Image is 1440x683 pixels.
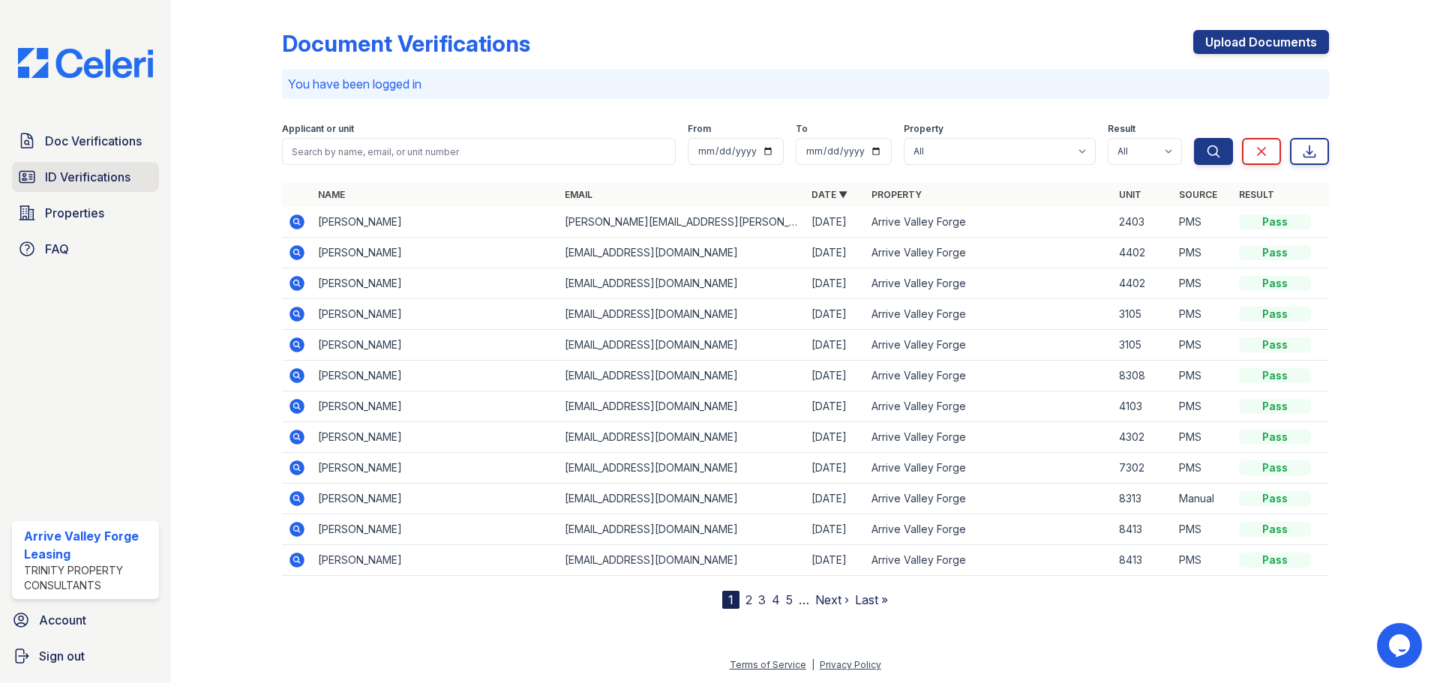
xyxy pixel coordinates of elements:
td: [DATE] [805,361,865,391]
td: PMS [1173,453,1233,484]
td: [DATE] [805,514,865,545]
td: [EMAIL_ADDRESS][DOMAIN_NAME] [559,391,805,422]
td: 8413 [1113,545,1173,576]
td: [EMAIL_ADDRESS][DOMAIN_NAME] [559,453,805,484]
div: Pass [1239,368,1311,383]
td: PMS [1173,422,1233,453]
td: [PERSON_NAME] [312,391,559,422]
td: 4302 [1113,422,1173,453]
div: Pass [1239,399,1311,414]
td: PMS [1173,268,1233,299]
td: [PERSON_NAME] [312,361,559,391]
a: Date ▼ [811,189,847,200]
td: [PERSON_NAME][EMAIL_ADDRESS][PERSON_NAME][DOMAIN_NAME] [559,207,805,238]
td: 4402 [1113,268,1173,299]
input: Search by name, email, or unit number [282,138,676,165]
td: [EMAIL_ADDRESS][DOMAIN_NAME] [559,545,805,576]
td: [DATE] [805,453,865,484]
label: From [688,123,711,135]
td: [EMAIL_ADDRESS][DOMAIN_NAME] [559,268,805,299]
td: [EMAIL_ADDRESS][DOMAIN_NAME] [559,330,805,361]
td: [DATE] [805,238,865,268]
div: Pass [1239,245,1311,260]
td: [DATE] [805,545,865,576]
td: [PERSON_NAME] [312,545,559,576]
div: Pass [1239,214,1311,229]
a: Property [871,189,922,200]
a: Properties [12,198,159,228]
td: Arrive Valley Forge [865,484,1112,514]
td: 7302 [1113,453,1173,484]
a: FAQ [12,234,159,264]
div: Pass [1239,337,1311,352]
td: [PERSON_NAME] [312,238,559,268]
td: PMS [1173,238,1233,268]
a: Privacy Policy [820,659,881,670]
td: PMS [1173,361,1233,391]
iframe: chat widget [1377,623,1425,668]
td: [PERSON_NAME] [312,484,559,514]
td: 3105 [1113,330,1173,361]
div: 1 [722,591,739,609]
a: 3 [758,592,766,607]
td: [PERSON_NAME] [312,207,559,238]
a: 4 [772,592,780,607]
td: [PERSON_NAME] [312,299,559,330]
td: [EMAIL_ADDRESS][DOMAIN_NAME] [559,299,805,330]
div: Pass [1239,430,1311,445]
td: [EMAIL_ADDRESS][DOMAIN_NAME] [559,514,805,545]
td: Arrive Valley Forge [865,330,1112,361]
td: Arrive Valley Forge [865,422,1112,453]
p: You have been logged in [288,75,1323,93]
a: Sign out [6,641,165,671]
td: Arrive Valley Forge [865,268,1112,299]
td: [EMAIL_ADDRESS][DOMAIN_NAME] [559,484,805,514]
a: Email [565,189,592,200]
td: [EMAIL_ADDRESS][DOMAIN_NAME] [559,361,805,391]
div: | [811,659,814,670]
td: [EMAIL_ADDRESS][DOMAIN_NAME] [559,422,805,453]
td: [PERSON_NAME] [312,330,559,361]
label: To [796,123,808,135]
div: Pass [1239,553,1311,568]
a: Unit [1119,189,1141,200]
a: Terms of Service [730,659,806,670]
span: Doc Verifications [45,132,142,150]
td: [DATE] [805,330,865,361]
td: Arrive Valley Forge [865,207,1112,238]
span: Sign out [39,647,85,665]
div: Pass [1239,460,1311,475]
a: Result [1239,189,1274,200]
td: [PERSON_NAME] [312,268,559,299]
a: Doc Verifications [12,126,159,156]
div: Arrive Valley Forge Leasing [24,527,153,563]
span: Account [39,611,86,629]
td: 4103 [1113,391,1173,422]
img: CE_Logo_Blue-a8612792a0a2168367f1c8372b55b34899dd931a85d93a1a3d3e32e68fde9ad4.png [6,48,165,78]
td: 8308 [1113,361,1173,391]
label: Property [904,123,943,135]
a: Name [318,189,345,200]
div: Trinity Property Consultants [24,563,153,593]
td: Arrive Valley Forge [865,453,1112,484]
td: Arrive Valley Forge [865,391,1112,422]
td: [DATE] [805,207,865,238]
div: Pass [1239,522,1311,537]
a: 2 [745,592,752,607]
label: Result [1108,123,1135,135]
td: [PERSON_NAME] [312,453,559,484]
td: PMS [1173,207,1233,238]
a: Last » [855,592,888,607]
div: Document Verifications [282,30,530,57]
td: PMS [1173,545,1233,576]
span: FAQ [45,240,69,258]
td: [DATE] [805,422,865,453]
a: Next › [815,592,849,607]
span: ID Verifications [45,168,130,186]
td: PMS [1173,391,1233,422]
td: Arrive Valley Forge [865,361,1112,391]
td: 8413 [1113,514,1173,545]
div: Pass [1239,307,1311,322]
td: 3105 [1113,299,1173,330]
td: [PERSON_NAME] [312,514,559,545]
